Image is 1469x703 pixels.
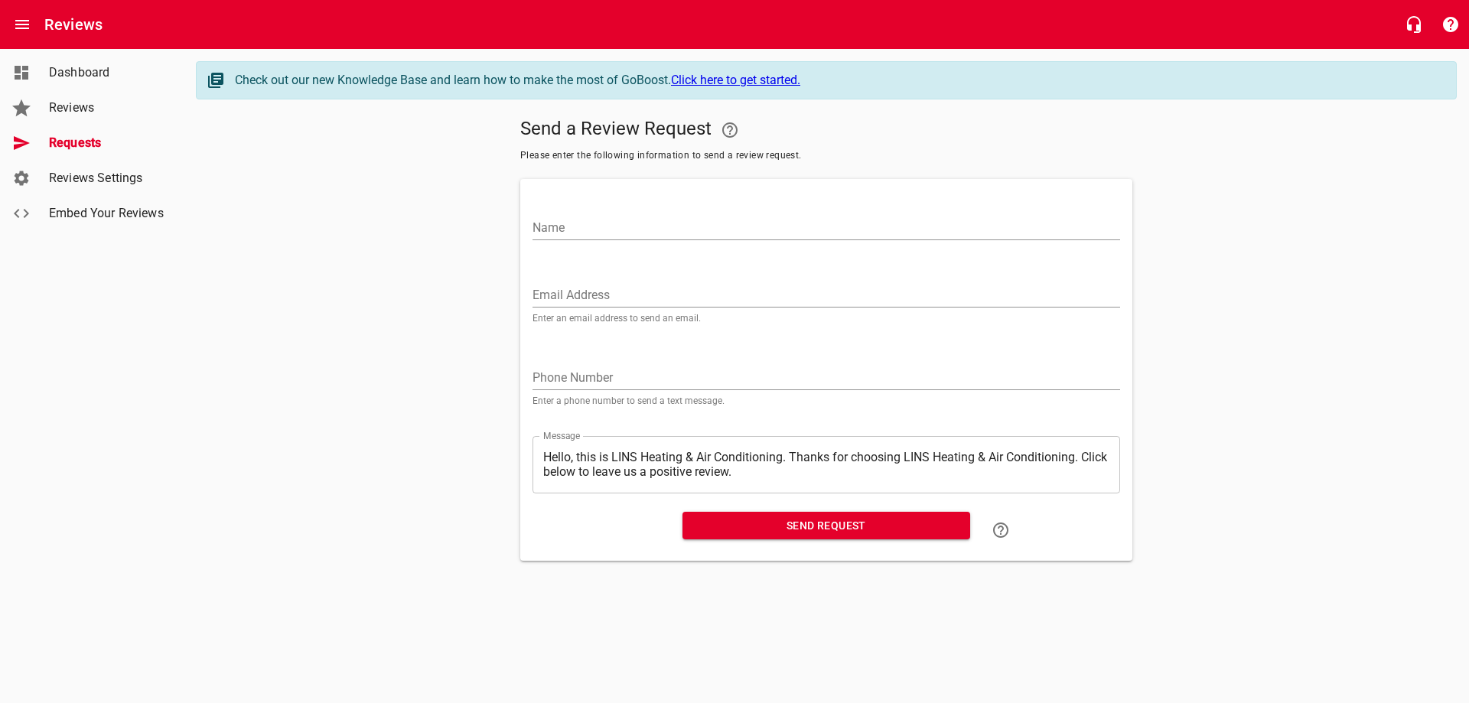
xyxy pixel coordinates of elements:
button: Live Chat [1396,6,1432,43]
a: Your Google or Facebook account must be connected to "Send a Review Request" [712,112,748,148]
button: Send Request [682,512,970,540]
p: Enter a phone number to send a text message. [533,396,1120,405]
h5: Send a Review Request [520,112,1132,148]
span: Dashboard [49,63,165,82]
span: Embed Your Reviews [49,204,165,223]
button: Open drawer [4,6,41,43]
a: Learn how to "Send a Review Request" [982,512,1019,548]
textarea: Hello, this is LINS Heating & Air Conditioning. Thanks for choosing LINS Heating & Air Conditioni... [543,450,1109,479]
span: Reviews [49,99,165,117]
p: Enter an email address to send an email. [533,314,1120,323]
button: Support Portal [1432,6,1469,43]
span: Send Request [695,516,958,535]
span: Please enter the following information to send a review request. [520,148,1132,164]
a: Click here to get started. [671,73,800,87]
div: Check out our new Knowledge Base and learn how to make the most of GoBoost. [235,71,1441,90]
span: Reviews Settings [49,169,165,187]
span: Requests [49,134,165,152]
h6: Reviews [44,12,103,37]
